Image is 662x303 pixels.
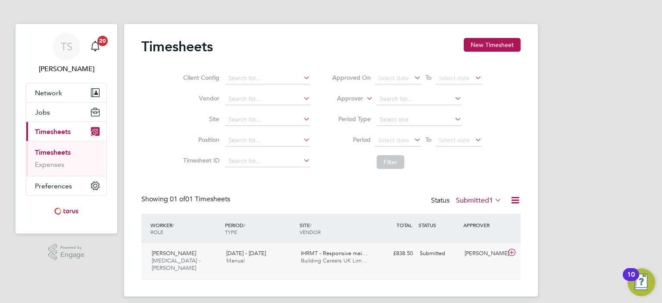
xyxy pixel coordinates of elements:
span: TYPE [225,228,237,235]
span: ROLE [150,228,163,235]
div: WORKER [148,217,223,240]
span: TOTAL [397,222,412,228]
span: Manual [226,257,245,264]
div: STATUS [416,217,461,233]
div: Submitted [416,247,461,261]
span: Jobs [35,108,50,116]
label: Approver [325,94,363,103]
input: Select one [377,114,462,126]
label: Period [332,136,371,144]
span: / [310,222,312,228]
input: Search for... [225,114,310,126]
span: / [244,222,245,228]
span: TS [61,41,72,52]
label: Site [181,115,219,123]
span: To [423,72,434,83]
label: Vendor [181,94,219,102]
a: Go to home page [26,204,107,218]
span: [MEDICAL_DATA] - [PERSON_NAME] [152,257,200,272]
label: Submitted [456,196,502,205]
button: Timesheets [26,122,106,141]
label: Client Config [181,74,219,81]
input: Search for... [225,72,310,84]
label: Timesheet ID [181,156,219,164]
span: 20 [97,36,108,46]
label: Position [181,136,219,144]
input: Search for... [225,155,310,167]
span: IHRMT - Responsive mai… [301,250,368,257]
div: SITE [297,217,372,240]
button: New Timesheet [464,38,521,52]
button: Open Resource Center, 10 new notifications [628,269,655,296]
span: Timesheets [35,128,71,136]
input: Search for... [225,134,310,147]
span: [PERSON_NAME] [152,250,196,257]
span: Terry Smith [26,64,107,74]
span: 1 [489,196,493,205]
input: Search for... [377,93,462,105]
a: 20 [87,33,104,60]
div: PERIOD [223,217,297,240]
button: Jobs [26,103,106,122]
h2: Timesheets [141,38,213,55]
div: APPROVER [461,217,506,233]
button: Filter [377,155,404,169]
div: Timesheets [26,141,106,176]
div: £838.50 [372,247,416,261]
span: To [423,134,434,145]
div: 10 [627,275,635,286]
a: Timesheets [35,148,71,156]
span: Network [35,89,62,97]
a: Powered byEngage [48,244,85,260]
input: Search for... [225,93,310,105]
div: Status [431,195,503,207]
span: [DATE] - [DATE] [226,250,266,257]
span: Select date [439,74,470,82]
img: torus-logo-retina.png [51,204,81,218]
a: TS[PERSON_NAME] [26,33,107,74]
span: Building Careers UK Lim… [301,257,367,264]
label: Approved On [332,74,371,81]
span: VENDOR [300,228,321,235]
span: Select date [439,136,470,144]
span: 01 Timesheets [170,195,230,203]
button: Preferences [26,176,106,195]
button: Network [26,83,106,102]
div: Showing [141,195,232,204]
span: Powered by [60,244,84,251]
a: Expenses [35,160,64,169]
nav: Main navigation [16,24,117,234]
span: 01 of [170,195,185,203]
div: [PERSON_NAME] [461,247,506,261]
span: Select date [378,136,409,144]
span: / [172,222,174,228]
span: Select date [378,74,409,82]
span: Preferences [35,182,72,190]
label: Period Type [332,115,371,123]
span: Engage [60,251,84,259]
